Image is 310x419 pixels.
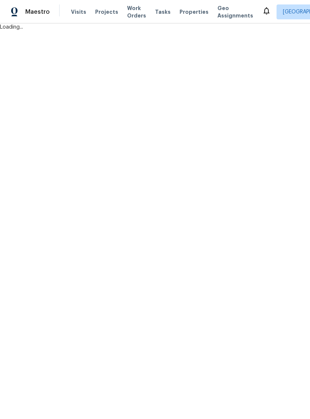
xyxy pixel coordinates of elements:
[71,8,86,16] span: Visits
[180,8,209,16] span: Properties
[155,9,171,15] span: Tasks
[127,4,146,19] span: Work Orders
[95,8,118,16] span: Projects
[217,4,253,19] span: Geo Assignments
[25,8,50,16] span: Maestro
